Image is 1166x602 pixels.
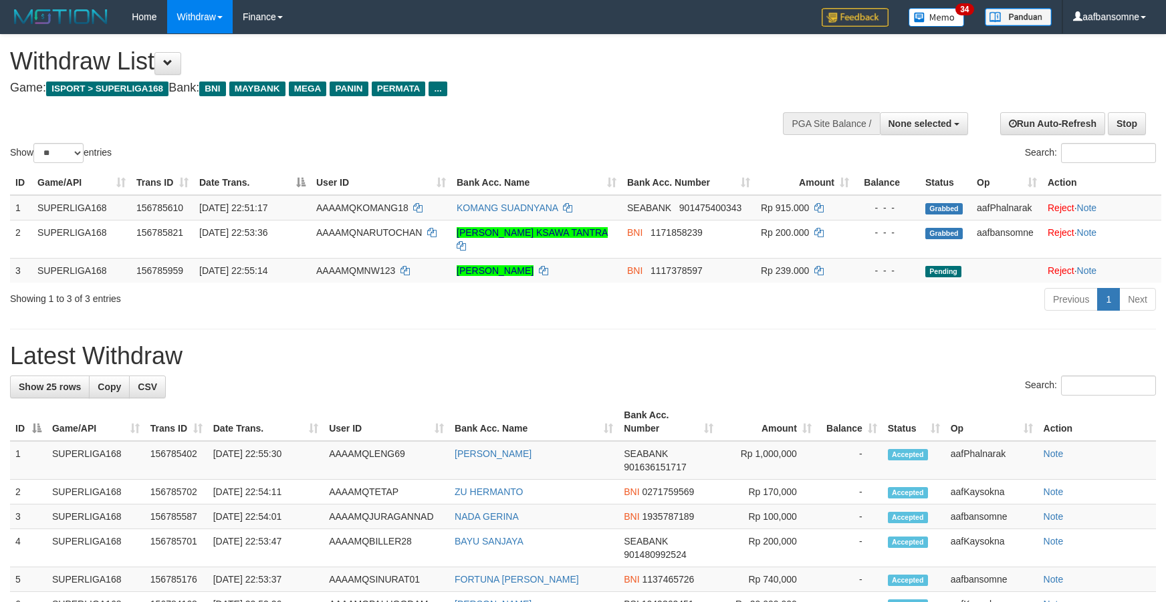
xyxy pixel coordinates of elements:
td: [DATE] 22:55:30 [208,441,324,480]
th: Action [1042,170,1161,195]
th: Amount: activate to sort column ascending [719,403,817,441]
span: Accepted [888,449,928,460]
td: [DATE] 22:54:01 [208,504,324,529]
span: 34 [955,3,973,15]
span: CSV [138,382,157,392]
th: Status [920,170,971,195]
a: [PERSON_NAME] [457,265,534,276]
a: Run Auto-Refresh [1000,112,1105,135]
td: 156785701 [145,529,208,567]
a: Reject [1048,202,1074,213]
td: AAAAMQSINURAT01 [324,567,449,592]
a: FORTUNA [PERSON_NAME] [455,574,579,585]
th: Balance [854,170,920,195]
td: SUPERLIGA168 [47,480,145,504]
a: Note [1077,202,1097,213]
span: SEABANK [627,202,671,213]
th: Balance: activate to sort column ascending [817,403,883,441]
span: BNI [624,486,639,497]
select: Showentries [33,143,84,163]
span: Show 25 rows [19,382,81,392]
a: BAYU SANJAYA [455,536,523,547]
td: SUPERLIGA168 [32,220,131,258]
th: User ID: activate to sort column ascending [311,170,451,195]
a: Show 25 rows [10,375,90,398]
span: AAAAMQKOMANG18 [316,202,409,213]
td: SUPERLIGA168 [32,258,131,283]
span: Copy 0271759569 to clipboard [643,486,695,497]
span: Copy 1117378597 to clipboard [651,265,703,276]
td: Rp 170,000 [719,480,817,504]
a: Note [1044,448,1064,459]
td: aafPhalnarak [945,441,1038,480]
th: Game/API: activate to sort column ascending [47,403,145,441]
a: Next [1119,288,1156,311]
td: 156785587 [145,504,208,529]
span: [DATE] 22:51:17 [199,202,267,213]
th: Trans ID: activate to sort column ascending [145,403,208,441]
td: SUPERLIGA168 [47,529,145,567]
div: - - - [860,201,915,214]
span: Copy 901480992524 to clipboard [624,549,686,560]
td: aafbansomne [971,220,1042,258]
th: ID: activate to sort column descending [10,403,47,441]
td: Rp 200,000 [719,529,817,567]
span: 156785959 [136,265,183,276]
a: Copy [89,375,130,398]
th: Action [1038,403,1156,441]
span: Copy [98,382,121,392]
img: Button%20Memo.svg [909,8,965,27]
td: AAAAMQJURAGANNAD [324,504,449,529]
td: aafPhalnarak [971,195,1042,220]
label: Show entries [10,143,112,163]
a: CSV [129,375,166,398]
h1: Withdraw List [10,48,764,75]
a: Previous [1044,288,1098,311]
td: - [817,529,883,567]
a: [PERSON_NAME] [455,448,532,459]
td: SUPERLIGA168 [32,195,131,220]
td: 2 [10,220,32,258]
div: - - - [860,226,915,239]
td: [DATE] 22:54:11 [208,480,324,504]
td: 4 [10,529,47,567]
span: ISPORT > SUPERLIGA168 [46,82,168,96]
a: KOMANG SUADNYANA [457,202,558,213]
span: Copy 901636151717 to clipboard [624,462,686,472]
td: 3 [10,258,32,283]
td: aafbansomne [945,567,1038,592]
td: 5 [10,567,47,592]
td: aafKaysokna [945,529,1038,567]
span: None selected [889,118,952,129]
td: 2 [10,480,47,504]
span: AAAAMQNARUTOCHAN [316,227,422,238]
th: Op: activate to sort column ascending [945,403,1038,441]
td: Rp 100,000 [719,504,817,529]
span: MAYBANK [229,82,285,96]
a: Note [1077,227,1097,238]
th: Date Trans.: activate to sort column descending [194,170,311,195]
td: Rp 740,000 [719,567,817,592]
td: - [817,480,883,504]
span: SEABANK [624,448,668,459]
span: Accepted [888,512,928,523]
span: Pending [925,266,961,277]
a: 1 [1097,288,1120,311]
span: Rp 200.000 [761,227,809,238]
td: · [1042,195,1161,220]
th: Amount: activate to sort column ascending [755,170,854,195]
a: Note [1044,486,1064,497]
th: Bank Acc. Name: activate to sort column ascending [451,170,622,195]
a: Stop [1108,112,1146,135]
span: Copy 901475400343 to clipboard [679,202,741,213]
span: Copy 1137465726 to clipboard [643,574,695,585]
a: ZU HERMANTO [455,486,523,497]
span: 156785821 [136,227,183,238]
span: PANIN [330,82,368,96]
span: AAAAMQMNW123 [316,265,395,276]
span: Grabbed [925,203,963,214]
td: 156785176 [145,567,208,592]
td: SUPERLIGA168 [47,441,145,480]
th: Bank Acc. Number: activate to sort column ascending [622,170,755,195]
th: Game/API: activate to sort column ascending [32,170,131,195]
